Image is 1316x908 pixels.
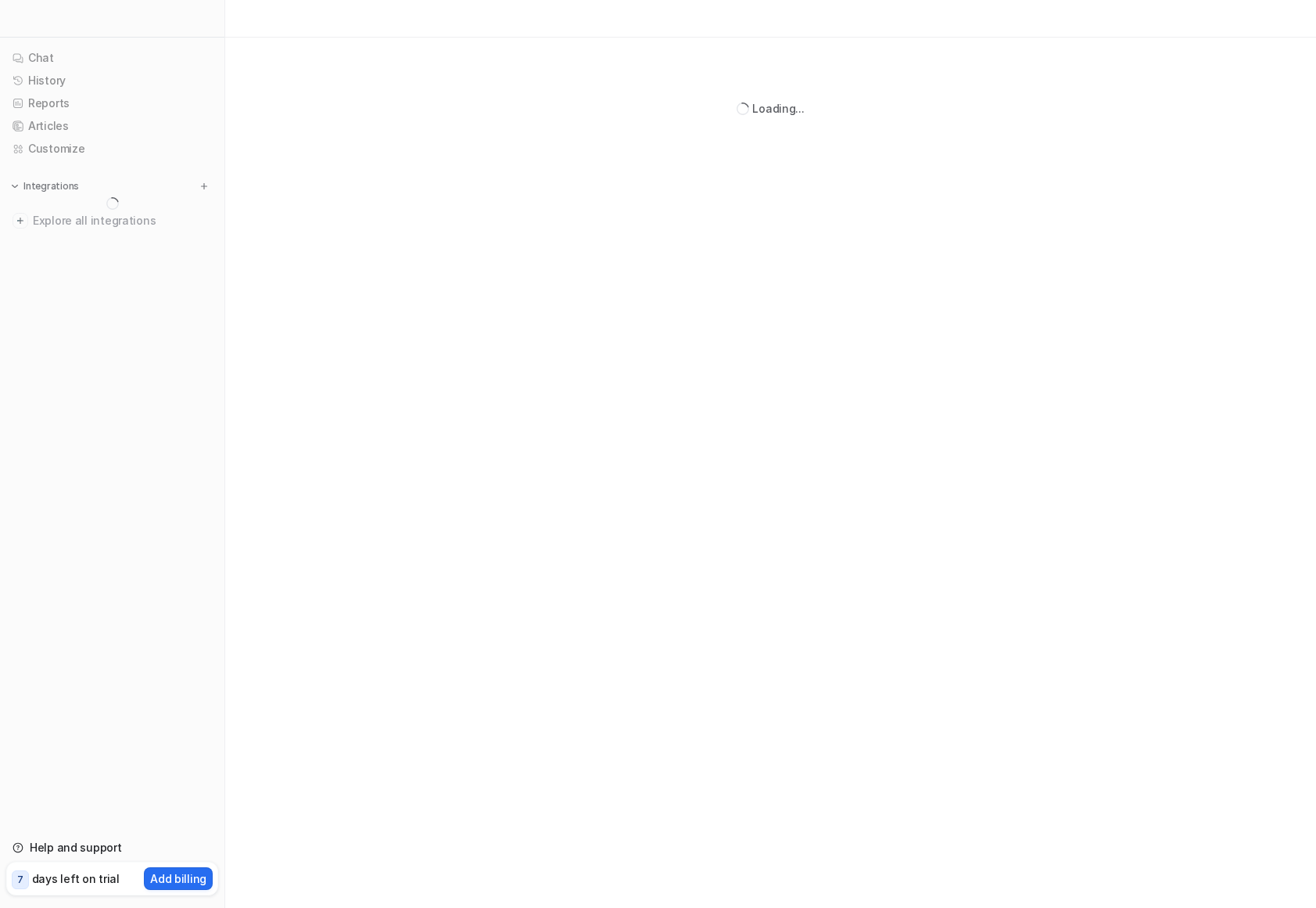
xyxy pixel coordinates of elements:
[9,181,20,192] img: expand menu
[6,70,218,92] a: History
[6,837,218,859] a: Help and support
[752,100,804,117] div: Loading...
[6,210,218,232] a: Explore all integrations
[199,181,210,192] img: menu_add.svg
[6,92,218,114] a: Reports
[23,180,79,193] p: Integrations
[144,867,213,890] button: Add billing
[6,178,84,194] button: Integrations
[150,870,206,887] p: Add billing
[6,47,218,69] a: Chat
[17,873,23,887] p: 7
[6,138,218,160] a: Customize
[13,213,28,229] img: explore all integrations
[6,115,218,137] a: Articles
[33,208,212,233] span: Explore all integrations
[32,870,120,887] p: days left on trial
